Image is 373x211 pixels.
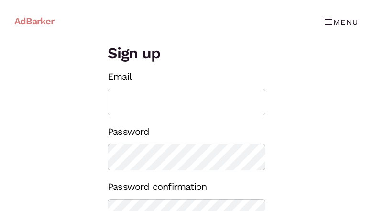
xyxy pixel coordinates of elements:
label: Email [108,68,132,85]
label: Password [108,123,150,140]
a: AdBarker [14,10,55,32]
label: Password confirmation [108,178,207,195]
button: Toggle navigation [319,11,359,31]
h2: Sign up [108,42,265,64]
